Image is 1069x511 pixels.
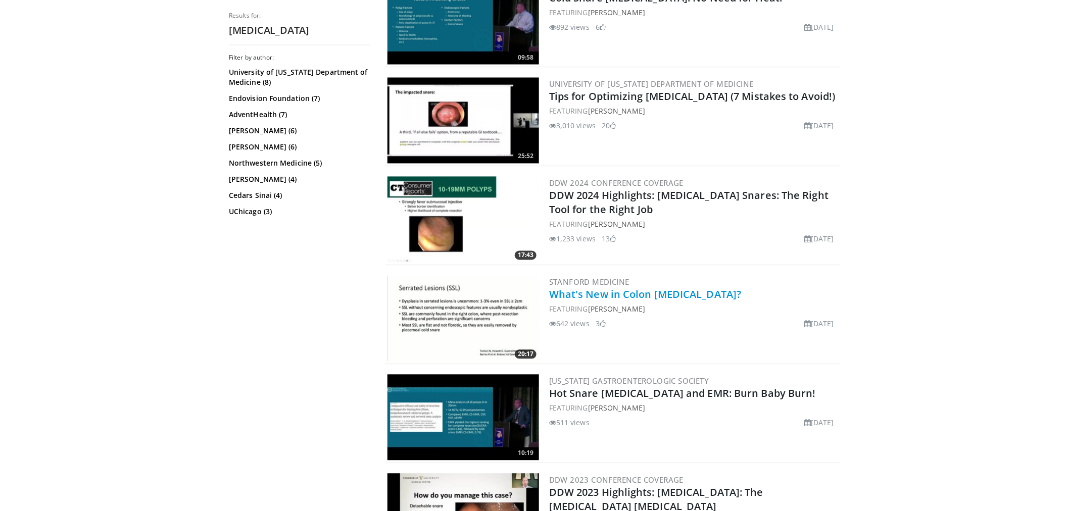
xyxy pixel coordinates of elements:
a: DDW 2024 Highlights: [MEDICAL_DATA] Snares: The Right Tool for the Right Job [549,189,829,217]
a: UChicago (3) [229,207,368,217]
li: 511 views [549,418,590,428]
a: University of [US_STATE] Department of Medicine [549,79,754,89]
li: [DATE] [804,319,834,329]
li: 1,233 views [549,234,596,244]
img: 0dcdf769-bc2d-4c46-9c4e-245b19e7f0f3.300x170_q85_crop-smart_upscale.jpg [387,375,539,461]
a: AdventHealth (7) [229,110,368,120]
li: [DATE] [804,234,834,244]
a: Tips for Optimizing [MEDICAL_DATA] (7 Mistakes to Avoid!) [549,90,836,104]
li: [DATE] [804,418,834,428]
a: What's New in Colon [MEDICAL_DATA]? [549,288,742,301]
a: DDW 2023 Conference Coverage [549,475,684,485]
a: 10:19 [387,375,539,461]
span: 10:19 [515,449,537,458]
a: Stanford Medicine [549,277,629,287]
img: 1c2d976e-2a41-4d9c-ace0-c3e1adfe6604.300x170_q85_crop-smart_upscale.jpg [387,177,539,263]
li: 892 views [549,22,590,32]
div: FEATURING [549,403,838,414]
a: [PERSON_NAME] (4) [229,175,368,185]
span: 09:58 [515,53,537,62]
h2: [MEDICAL_DATA] [229,24,370,37]
li: [DATE] [804,22,834,32]
li: 642 views [549,319,590,329]
h3: Filter by author: [229,54,370,62]
li: 20 [602,121,616,131]
a: Cedars Sinai (4) [229,191,368,201]
li: 13 [602,234,616,244]
img: 750cefdc-1636-4d82-86a1-e716b893ae1c.300x170_q85_crop-smart_upscale.jpg [387,276,539,362]
a: [US_STATE] Gastroenterologic Society [549,376,709,386]
div: FEATURING [549,219,838,230]
li: 3,010 views [549,121,596,131]
li: [DATE] [804,121,834,131]
a: Endovision Foundation (7) [229,94,368,104]
span: 17:43 [515,251,537,260]
li: 6 [596,22,606,32]
p: Results for: [229,12,370,20]
a: 25:52 [387,78,539,164]
a: [PERSON_NAME] [588,220,645,229]
div: FEATURING [549,106,838,117]
div: FEATURING [549,304,838,315]
a: [PERSON_NAME] [588,304,645,314]
a: 17:43 [387,177,539,263]
li: 3 [596,319,606,329]
a: [PERSON_NAME] [588,107,645,116]
a: [PERSON_NAME] (6) [229,126,368,136]
span: 25:52 [515,152,537,161]
img: 850778bb-8ad9-4cb4-ad3c-34ed2ae53136.300x170_q85_crop-smart_upscale.jpg [387,78,539,164]
a: DDW 2024 Conference Coverage [549,178,684,188]
div: FEATURING [549,7,838,18]
a: Hot Snare [MEDICAL_DATA] and EMR: Burn Baby Burn! [549,387,816,400]
a: [PERSON_NAME] [588,403,645,413]
a: University of [US_STATE] Department of Medicine (8) [229,68,368,88]
span: 20:17 [515,350,537,359]
a: 20:17 [387,276,539,362]
a: [PERSON_NAME] (6) [229,142,368,152]
a: [PERSON_NAME] [588,8,645,17]
a: Northwestern Medicine (5) [229,159,368,169]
